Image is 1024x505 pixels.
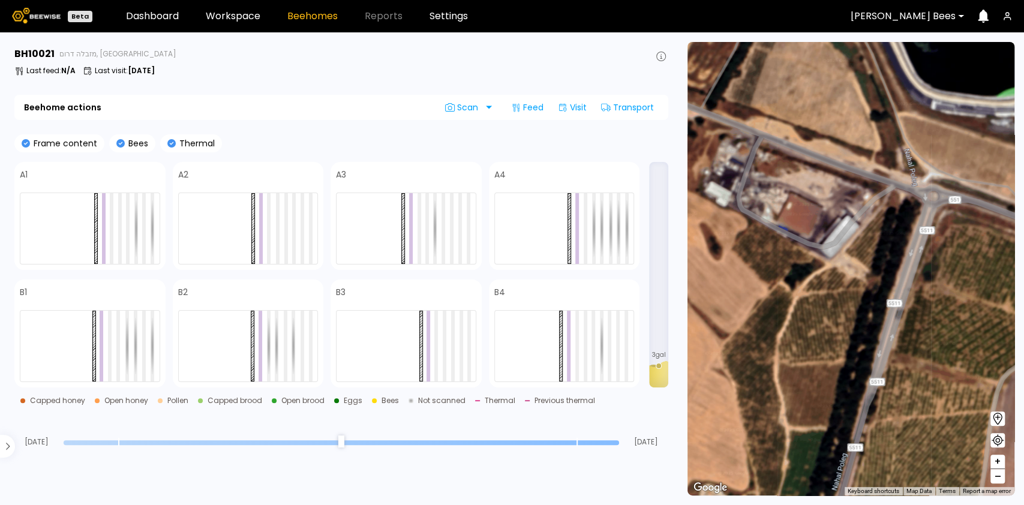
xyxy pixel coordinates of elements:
[445,103,482,112] span: Scan
[178,170,188,179] h4: A2
[24,103,101,112] b: Beehome actions
[176,139,215,148] p: Thermal
[104,397,148,404] div: Open honey
[12,8,61,23] img: Beewise logo
[336,170,346,179] h4: A3
[995,469,1001,484] span: –
[382,397,399,404] div: Bees
[963,488,1011,494] a: Report a map error
[652,352,666,358] span: 3 gal
[26,67,76,74] p: Last feed :
[596,98,659,117] div: Transport
[208,397,262,404] div: Capped brood
[68,11,92,22] div: Beta
[336,288,346,296] h4: B3
[485,397,515,404] div: Thermal
[95,67,155,74] p: Last visit :
[178,288,188,296] h4: B2
[281,397,325,404] div: Open brood
[125,139,148,148] p: Bees
[624,438,668,446] span: [DATE]
[553,98,591,117] div: Visit
[506,98,548,117] div: Feed
[14,438,59,446] span: [DATE]
[494,170,506,179] h4: A4
[287,11,338,21] a: Beehomes
[30,139,97,148] p: Frame content
[990,469,1005,483] button: –
[20,170,28,179] h4: A1
[167,397,188,404] div: Pollen
[906,487,932,495] button: Map Data
[418,397,466,404] div: Not scanned
[365,11,403,21] span: Reports
[994,454,1001,469] span: +
[690,480,730,495] a: Open this area in Google Maps (opens a new window)
[534,397,595,404] div: Previous thermal
[344,397,362,404] div: Eggs
[206,11,260,21] a: Workspace
[494,288,505,296] h4: B4
[14,49,55,59] h3: BH 10021
[61,65,76,76] b: N/A
[128,65,155,76] b: [DATE]
[59,50,176,58] span: מזבלה דרום, [GEOGRAPHIC_DATA]
[848,487,899,495] button: Keyboard shortcuts
[20,288,27,296] h4: B1
[30,397,85,404] div: Capped honey
[430,11,468,21] a: Settings
[126,11,179,21] a: Dashboard
[990,455,1005,469] button: +
[690,480,730,495] img: Google
[939,488,956,494] a: Terms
